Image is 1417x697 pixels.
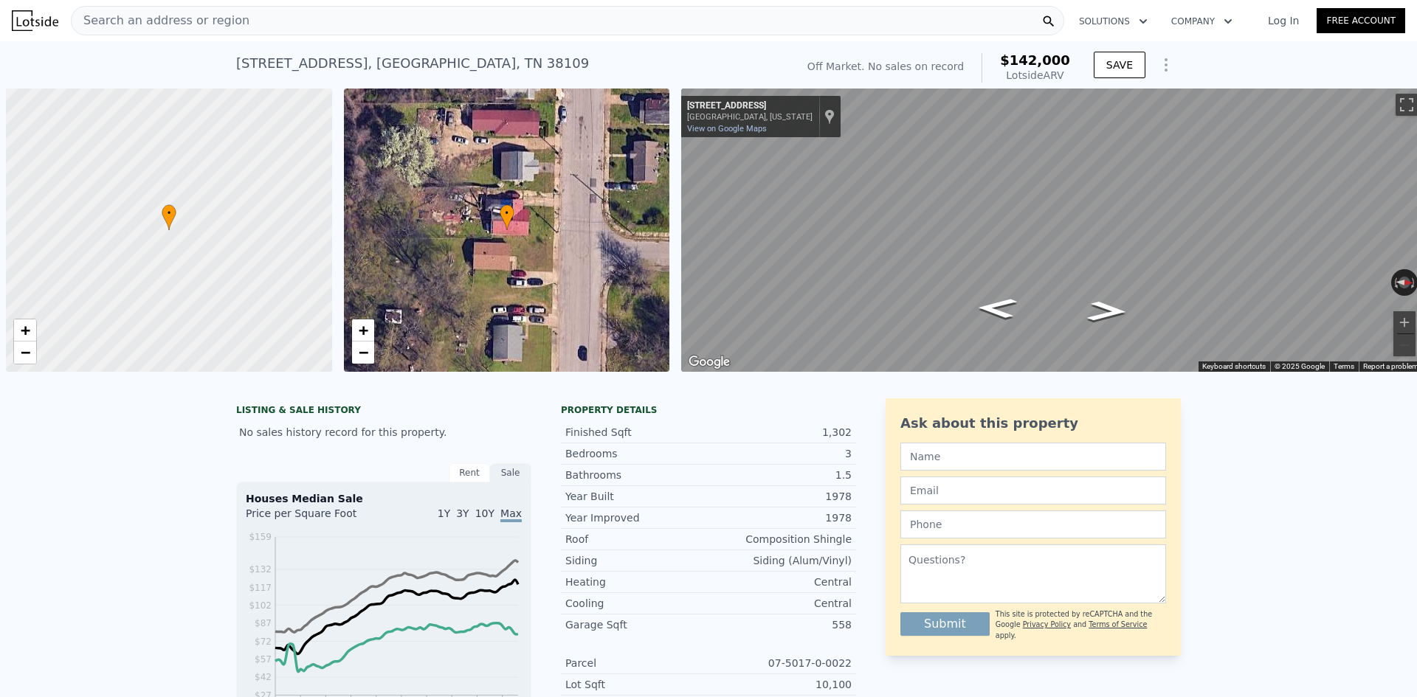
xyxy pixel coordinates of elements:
[456,507,469,519] span: 3Y
[14,341,36,364] a: Zoom out
[1159,8,1244,35] button: Company
[708,468,852,482] div: 1.5
[21,343,30,361] span: −
[1317,8,1405,33] a: Free Account
[500,507,522,522] span: Max
[565,656,708,670] div: Parcel
[807,59,964,74] div: Off Market. No sales on record
[1202,361,1266,372] button: Keyboard shortcuts
[475,507,494,519] span: 10Y
[685,353,734,372] a: Open this area in Google Maps (opens a new window)
[685,353,734,372] img: Google
[358,343,368,361] span: −
[687,112,813,122] div: [GEOGRAPHIC_DATA], [US_STATE]
[500,207,514,220] span: •
[708,425,852,440] div: 1,302
[246,491,522,506] div: Houses Median Sale
[687,100,813,112] div: [STREET_ADDRESS]
[255,637,272,647] tspan: $72
[255,654,272,665] tspan: $57
[246,506,384,530] div: Price per Square Foot
[1151,50,1181,80] button: Show Options
[565,532,708,547] div: Roof
[565,446,708,461] div: Bedrooms
[1070,297,1144,326] path: Go North, Ford Rd
[708,617,852,632] div: 558
[490,463,531,482] div: Sale
[900,443,1166,471] input: Name
[708,553,852,568] div: Siding (Alum/Vinyl)
[352,341,374,364] a: Zoom out
[708,446,852,461] div: 3
[900,510,1166,538] input: Phone
[996,609,1166,641] div: This site is protected by reCAPTCHA and the Google and apply.
[352,319,374,341] a: Zoom in
[1393,311,1416,333] button: Zoom in
[1250,13,1317,28] a: Log In
[900,612,990,636] button: Submit
[900,413,1166,434] div: Ask about this property
[500,204,514,230] div: •
[565,677,708,692] div: Lot Sqft
[438,507,450,519] span: 1Y
[565,553,708,568] div: Siding
[72,12,249,30] span: Search an address or region
[565,468,708,482] div: Bathrooms
[565,575,708,589] div: Heating
[1094,52,1145,78] button: SAVE
[708,510,852,525] div: 1978
[162,207,176,220] span: •
[561,404,856,416] div: Property details
[236,53,589,74] div: [STREET_ADDRESS] , [GEOGRAPHIC_DATA] , TN 38109
[1000,52,1070,68] span: $142,000
[900,476,1166,504] input: Email
[1275,362,1325,370] span: © 2025 Google
[960,294,1034,323] path: Go South, Ford Rd
[1089,620,1147,628] a: Terms of Service
[249,600,272,611] tspan: $102
[1334,362,1354,370] a: Terms (opens in new tab)
[1000,68,1070,83] div: Lotside ARV
[708,677,852,692] div: 10,100
[255,672,272,682] tspan: $42
[1067,8,1159,35] button: Solutions
[249,583,272,593] tspan: $117
[449,463,490,482] div: Rent
[236,419,531,445] div: No sales history record for this property.
[824,108,835,125] a: Show location on map
[565,425,708,440] div: Finished Sqft
[565,617,708,632] div: Garage Sqft
[708,489,852,504] div: 1978
[236,404,531,419] div: LISTING & SALE HISTORY
[708,656,852,670] div: 07-5017-0-0022
[565,510,708,525] div: Year Improved
[162,204,176,230] div: •
[687,124,767,133] a: View on Google Maps
[249,564,272,575] tspan: $132
[708,596,852,611] div: Central
[1023,620,1071,628] a: Privacy Policy
[255,618,272,628] tspan: $87
[708,532,852,547] div: Composition Shingle
[12,10,58,31] img: Lotside
[1393,334,1416,356] button: Zoom out
[249,532,272,542] tspan: $159
[708,575,852,589] div: Central
[358,321,368,339] span: +
[565,596,708,611] div: Cooling
[14,319,36,341] a: Zoom in
[1391,269,1399,296] button: Rotate counterclockwise
[21,321,30,339] span: +
[565,489,708,504] div: Year Built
